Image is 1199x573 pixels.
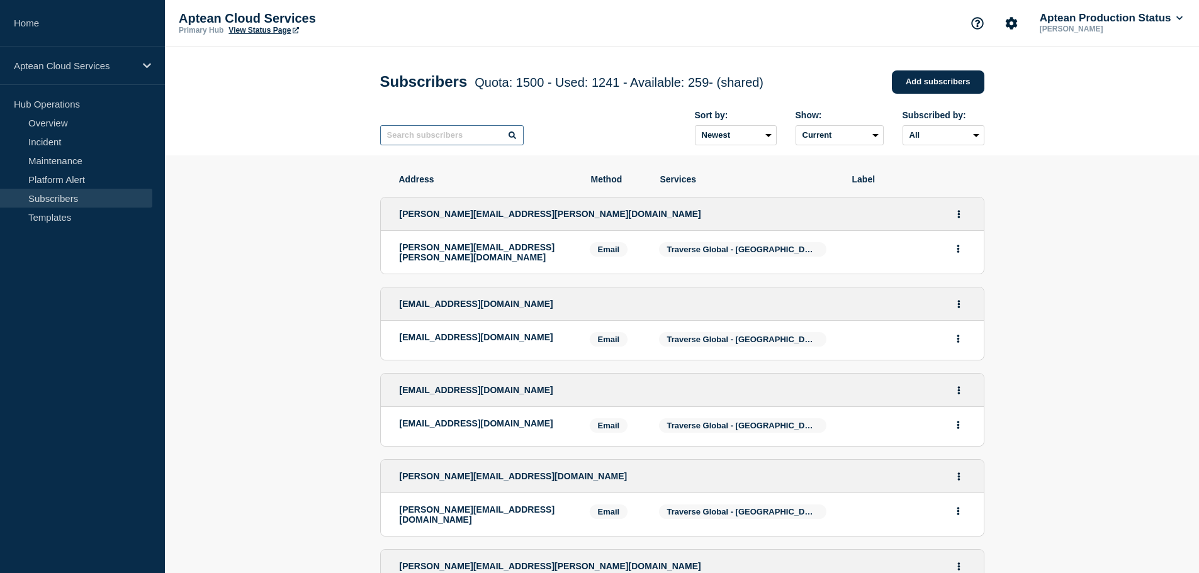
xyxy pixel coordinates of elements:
[951,381,967,400] button: Actions
[667,507,918,516] span: Traverse Global - [GEOGRAPHIC_DATA] - [GEOGRAPHIC_DATA]
[380,125,524,145] input: Search subscribers
[179,11,431,26] p: Aptean Cloud Services
[950,415,966,435] button: Actions
[591,174,641,184] span: Method
[695,125,777,145] select: Sort by
[400,504,571,525] p: [PERSON_NAME][EMAIL_ADDRESS][DOMAIN_NAME]
[400,242,571,262] p: [PERSON_NAME][EMAIL_ADDRESS][PERSON_NAME][DOMAIN_NAME]
[667,335,918,344] span: Traverse Global - [GEOGRAPHIC_DATA] - [GEOGRAPHIC_DATA]
[903,125,984,145] select: Subscribed by
[400,471,628,481] span: [PERSON_NAME][EMAIL_ADDRESS][DOMAIN_NAME]
[380,73,764,91] h1: Subscribers
[590,332,628,347] span: Email
[950,329,966,348] button: Actions
[903,110,984,120] div: Subscribed by:
[179,26,223,35] p: Primary Hub
[667,421,918,430] span: Traverse Global - [GEOGRAPHIC_DATA] - [GEOGRAPHIC_DATA]
[796,125,884,145] select: Deleted
[590,242,628,257] span: Email
[950,501,966,521] button: Actions
[998,10,1025,36] button: Account settings
[590,504,628,519] span: Email
[951,467,967,486] button: Actions
[475,75,763,89] span: Quota: 1500 - Used: 1241 - Available: 259 - (shared)
[228,26,298,35] a: View Status Page
[400,299,553,309] span: [EMAIL_ADDRESS][DOMAIN_NAME]
[951,294,967,314] button: Actions
[400,561,701,571] span: [PERSON_NAME][EMAIL_ADDRESS][PERSON_NAME][DOMAIN_NAME]
[400,418,571,428] p: [EMAIL_ADDRESS][DOMAIN_NAME]
[950,239,966,259] button: Actions
[852,174,965,184] span: Label
[590,418,628,433] span: Email
[400,385,553,395] span: [EMAIL_ADDRESS][DOMAIN_NAME]
[695,110,777,120] div: Sort by:
[964,10,991,36] button: Support
[796,110,884,120] div: Show:
[892,70,984,94] a: Add subscribers
[399,174,572,184] span: Address
[400,209,701,219] span: [PERSON_NAME][EMAIL_ADDRESS][PERSON_NAME][DOMAIN_NAME]
[400,332,571,342] p: [EMAIL_ADDRESS][DOMAIN_NAME]
[667,245,918,254] span: Traverse Global - [GEOGRAPHIC_DATA] - [GEOGRAPHIC_DATA]
[660,174,833,184] span: Services
[1037,25,1168,33] p: [PERSON_NAME]
[1037,12,1185,25] button: Aptean Production Status
[14,60,135,71] p: Aptean Cloud Services
[951,204,967,224] button: Actions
